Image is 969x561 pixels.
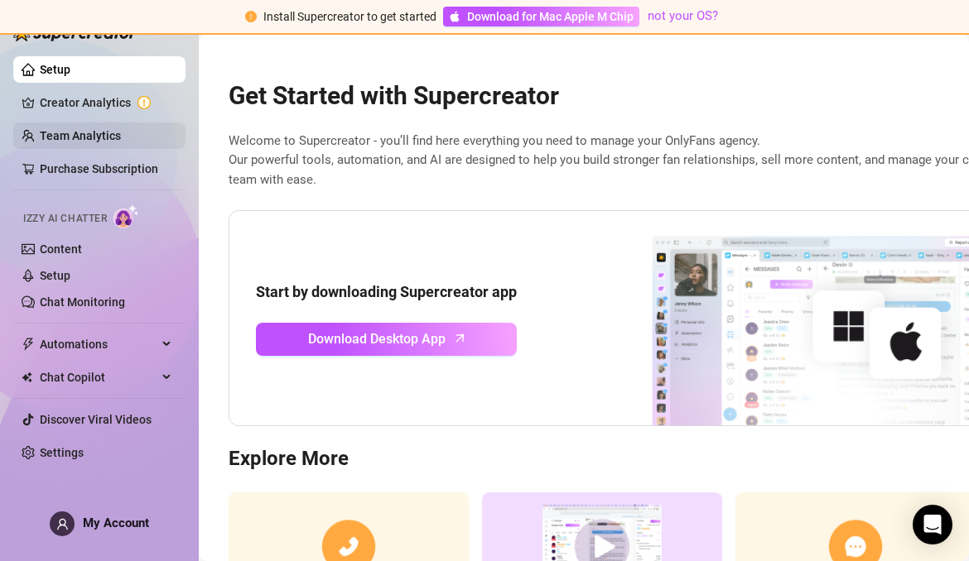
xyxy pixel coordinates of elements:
a: not your OS? [648,8,718,23]
a: Download Desktop Apparrow-up [256,323,517,356]
a: Setup [40,269,70,282]
span: Izzy AI Chatter [23,211,107,227]
div: Open Intercom Messenger [913,505,952,544]
span: My Account [83,515,149,530]
span: exclamation-circle [245,11,257,22]
strong: Start by downloading Supercreator app [256,283,517,300]
a: Setup [40,63,70,76]
a: Content [40,242,82,256]
span: Download for Mac Apple M Chip [467,7,634,26]
span: user [56,518,69,530]
img: AI Chatter [113,204,139,228]
span: apple [449,11,460,22]
a: Team Analytics [40,129,121,142]
span: Chat Copilot [40,364,157,391]
a: Creator Analytics exclamation-circle [40,89,172,116]
a: Download for Mac Apple M Chip [443,7,639,26]
a: Chat Monitoring [40,295,125,309]
span: arrow-up [451,328,470,348]
a: Settings [40,446,84,459]
span: Download Desktop App [308,328,446,349]
img: Chat Copilot [22,372,32,383]
span: Install Supercreator to get started [263,10,436,23]
a: Purchase Subscription [40,162,158,175]
span: thunderbolt [22,338,35,351]
span: Automations [40,331,157,357]
a: Discover Viral Videos [40,413,152,426]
